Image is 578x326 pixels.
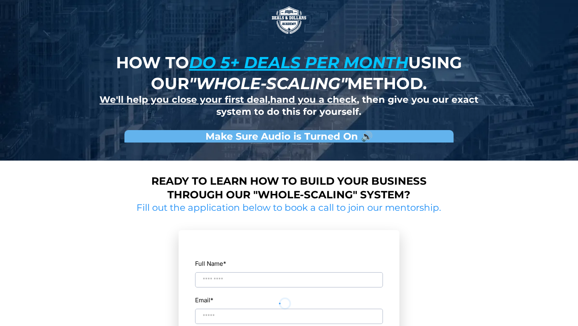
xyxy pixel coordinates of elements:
u: hand you a check [270,94,357,105]
u: We'll help you close your first deal [100,94,268,105]
h2: Fill out the application below to book a call to join our mentorship. [134,202,444,214]
strong: Ready to learn how to build your business through our "whole-scaling" system? [151,175,427,201]
strong: How to using our method. [116,53,462,93]
label: Full Name [195,258,226,269]
u: do 5+ deals per month [189,53,408,72]
strong: , , then give you our exact system to do this for yourself. [100,94,478,117]
em: "whole-scaling" [189,73,347,93]
strong: Make Sure Audio is Turned On 🔊 [206,130,373,142]
label: Email [195,295,214,306]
